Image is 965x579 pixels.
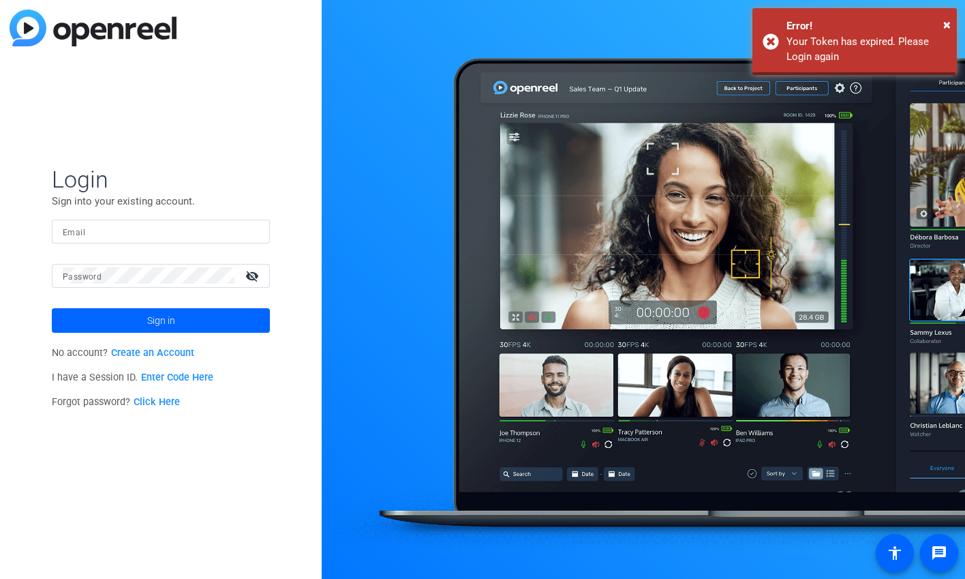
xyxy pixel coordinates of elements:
p: Sign into your existing account. [52,194,270,209]
a: Click Here [134,396,180,408]
span: I have a Session ID. [52,372,213,383]
mat-label: Password [63,272,102,282]
button: Sign in [52,308,270,333]
input: Enter Email Address [63,223,259,239]
mat-label: Email [63,228,85,237]
img: blue-gradient.svg [10,10,177,46]
span: Forgot password? [52,396,180,408]
span: × [943,16,951,33]
mat-icon: accessibility [887,545,903,561]
span: Sign in [147,303,175,338]
button: Close [943,14,951,35]
div: Your Token has expired. Please Login again [786,34,947,65]
span: No account? [52,347,194,359]
a: Enter Code Here [141,372,213,383]
a: Create an Account [111,347,194,359]
mat-icon: visibility_off [237,266,270,286]
mat-icon: message [931,545,947,561]
span: Login [52,165,270,194]
div: Error! [786,18,947,34]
